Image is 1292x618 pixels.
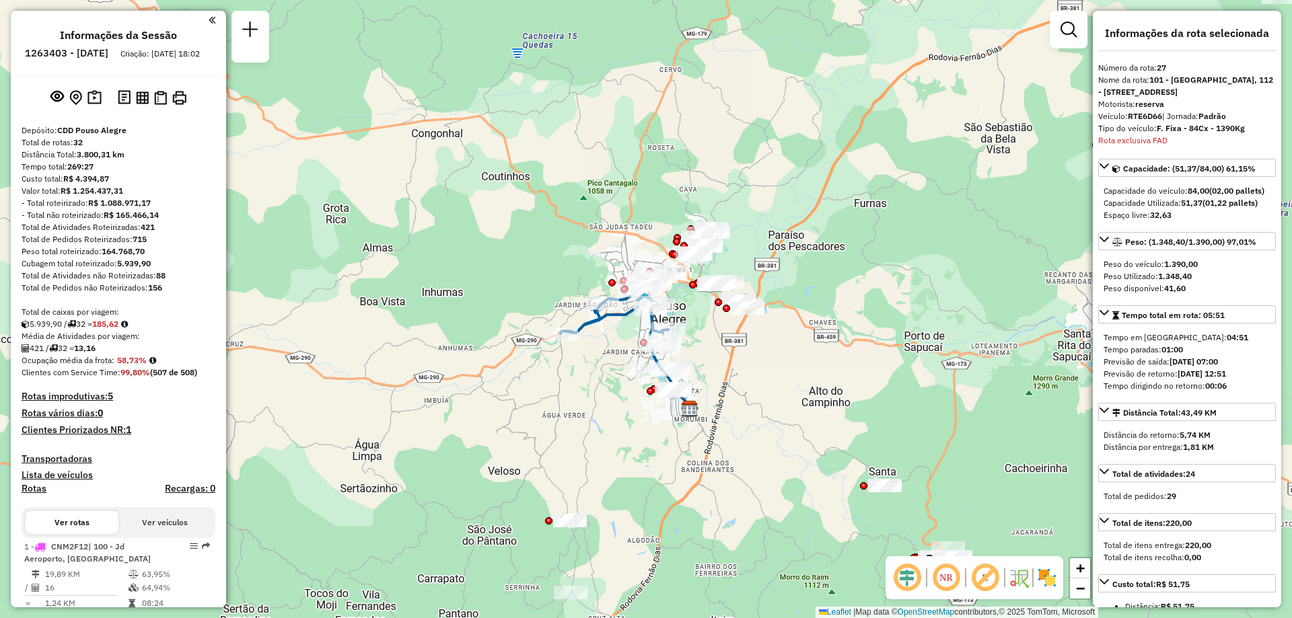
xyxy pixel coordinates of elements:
[202,542,210,550] em: Rota exportada
[98,407,103,419] strong: 0
[1180,430,1211,440] strong: 5,74 KM
[22,245,215,258] div: Peso total roteirizado:
[1008,567,1030,588] img: Fluxo de ruas
[102,246,145,256] strong: 164.768,70
[1076,580,1085,596] span: −
[1104,539,1270,551] div: Total de itens entrega:
[1203,198,1258,208] strong: (01,22 pallets)
[1209,186,1264,196] strong: (02,00 pallets)
[658,382,692,395] div: Atividade não roteirizada - JOAO CARLOS DO NASCI
[655,384,688,397] div: Atividade não roteirizada - COMERCIO DE CARNES L
[22,185,215,197] div: Valor total:
[22,367,120,377] span: Clientes com Service Time:
[931,541,965,555] div: Atividade não roteirizada - luiz adriano de souz
[77,149,124,159] strong: 3.800,31 km
[67,320,76,328] i: Total de rotas
[1098,74,1276,98] div: Nome da rota:
[141,596,209,610] td: 08:24
[150,367,197,377] strong: (507 de 508)
[1205,381,1227,391] strong: 00:06
[22,161,215,173] div: Tempo total:
[723,295,756,309] div: Atividade não roteirizada - DORIGHELLO NAPOLEAO
[129,599,135,607] i: Tempo total em rota
[1055,16,1082,43] a: Exibir filtros
[1185,540,1211,550] strong: 220,00
[1098,122,1276,134] div: Tipo do veículo:
[1098,574,1276,592] a: Custo total:R$ 51,75
[120,367,150,377] strong: 99,80%
[1098,98,1276,110] div: Motorista:
[819,607,851,617] a: Leaflet
[141,581,209,594] td: 64,94%
[647,334,681,347] div: Atividade não roteirizada - ANTONISMARIA GONCALV
[22,391,215,402] h4: Rotas improdutivas:
[853,607,855,617] span: |
[891,562,923,594] span: Ocultar deslocamento
[688,239,722,252] div: Atividade não roteirizada - YAGO FELIPE GOMES D
[22,149,215,161] div: Distância Total:
[22,137,215,149] div: Total de rotas:
[25,47,108,59] h6: 1263403 - [DATE]
[704,275,738,288] div: Atividade não roteirizada - LANCHONETE GAUCH S
[1178,369,1226,379] strong: [DATE] 12:51
[703,276,736,289] div: Atividade não roteirizada - CHARLES ALBERT SEGEC
[115,87,133,108] button: Logs desbloquear sessão
[722,295,756,309] div: Atividade não roteirizada - Griletto Pouso Alegr
[22,469,215,481] h4: Lista de veículos
[22,209,215,221] div: - Total não roteirizado:
[22,483,46,494] h4: Rotas
[1098,534,1276,569] div: Total de itens:220,00
[923,551,957,564] div: Atividade não roteirizada - ANA MARIA FERNANDES
[24,581,31,594] td: /
[165,483,215,494] h4: Recargas: 0
[26,511,118,534] button: Ver rotas
[1070,558,1090,578] a: Zoom in
[1104,490,1270,502] div: Total de pedidos:
[690,239,723,253] div: Atividade não roteirizada - BAR DO ORLANDO
[652,362,686,375] div: Atividade não roteirizada - KARINA DE ALMEIDA ME
[117,355,147,365] strong: 58,73%
[74,343,96,353] strong: 13,16
[1162,111,1226,121] span: | Jornada:
[1157,63,1166,73] strong: 27
[1161,601,1194,611] strong: R$ 51,75
[969,562,1001,594] span: Exibir rótulo
[63,173,109,184] strong: R$ 4.394,87
[1167,491,1176,501] strong: 29
[686,227,720,240] div: Atividade não roteirizada - FERRER REPRESENTANTE
[1227,332,1248,342] strong: 04:51
[1098,27,1276,40] h4: Informações da rota selecionada
[1098,424,1276,459] div: Distância Total:43,49 KM
[698,278,732,291] div: Atividade não roteirizada - JOSE UILTON DOS SANT
[24,541,151,564] span: 1 -
[636,292,653,309] img: 260 UDC Light Santa Filomena
[1098,403,1276,421] a: Distância Total:43,49 KM
[22,342,215,354] div: 421 / 32 =
[237,16,264,46] a: Nova sessão e pesquisa
[60,29,177,42] h4: Informações da Sessão
[1098,464,1276,482] a: Total de atividades:24
[1164,259,1198,269] strong: 1.390,00
[647,342,680,356] div: Atividade não roteirizada - COMERCIAL LEVE MAIS
[1123,163,1256,173] span: Capacidade: (51,37/84,00) 61,15%
[129,584,139,592] i: % de utilização da cubagem
[92,319,118,329] strong: 185,62
[1188,186,1209,196] strong: 84,00
[22,330,215,342] div: Média de Atividades por viagem:
[816,607,1098,618] div: Map data © contributors,© 2025 TomTom, Microsoft
[1104,429,1270,441] div: Distância do retorno:
[1104,282,1270,295] div: Peso disponível:
[104,210,159,220] strong: R$ 165.466,14
[148,282,162,293] strong: 156
[121,320,128,328] i: Meta Caixas/viagem: 198,60 Diferença: -12,98
[24,541,151,564] span: | 100 - Jd Aeroporto, [GEOGRAPHIC_DATA]
[677,247,711,260] div: Atividade não roteirizada - 60.197.187 ROSELAINE DE LIMA SAMPAIO
[1104,332,1270,344] div: Tempo em [GEOGRAPHIC_DATA]:
[930,562,962,594] span: Ocultar NR
[51,541,88,551] span: CNM2F12
[67,161,94,171] strong: 269:27
[731,301,764,315] div: Atividade não roteirizada - NEUSA MENEGAZZO
[22,355,114,365] span: Ocupação média da frota:
[1104,356,1270,368] div: Previsão de saída:
[898,607,955,617] a: OpenStreetMap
